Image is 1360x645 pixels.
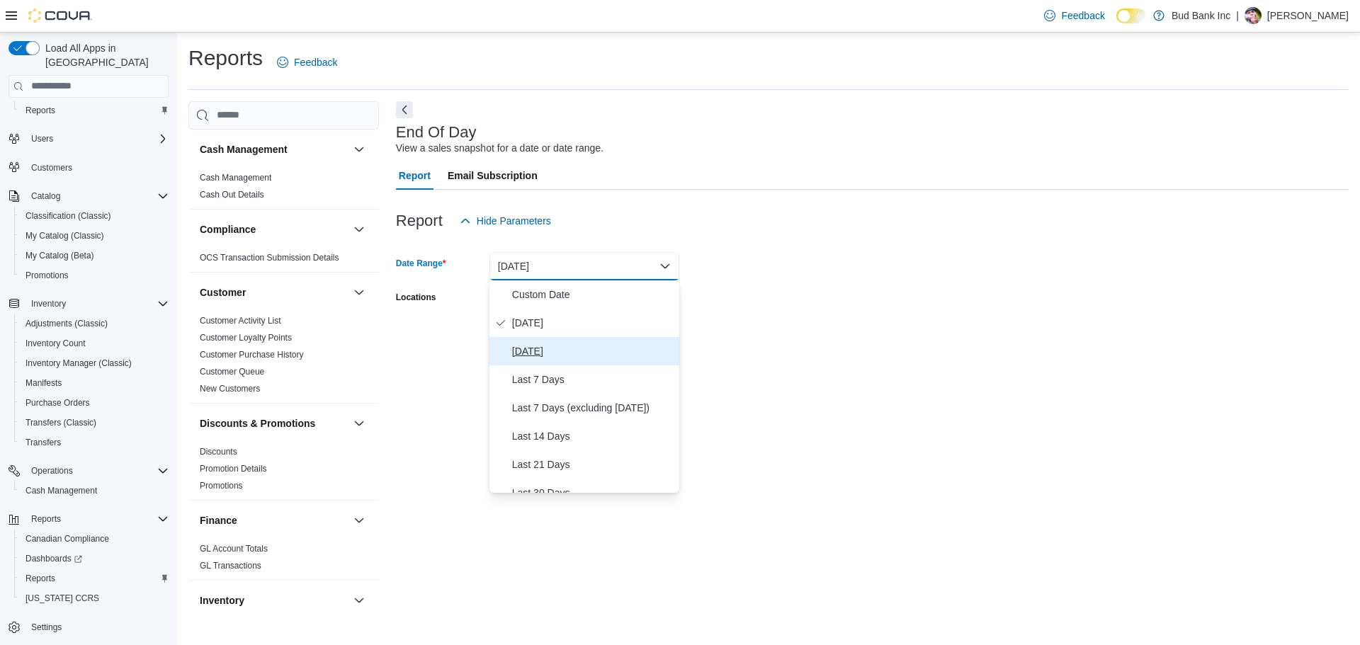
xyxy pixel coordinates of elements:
span: Canadian Compliance [25,533,109,544]
span: Adjustments (Classic) [20,315,169,332]
a: Customer Queue [200,367,264,377]
span: Catalog [25,188,169,205]
span: Promotions [200,480,243,491]
span: Email Subscription [448,161,538,190]
h3: Finance [200,513,237,527]
span: Transfers (Classic) [20,414,169,431]
label: Locations [396,292,436,303]
span: My Catalog (Classic) [20,227,169,244]
span: Reports [25,510,169,527]
button: Customers [3,157,174,178]
a: Cash Out Details [200,190,264,200]
span: Last 7 Days [512,371,674,388]
label: Date Range [396,258,446,269]
span: Dark Mode [1116,23,1117,24]
span: Last 14 Days [512,428,674,445]
h3: Report [396,212,443,229]
span: Customers [31,162,72,173]
p: Bud Bank Inc [1172,7,1230,24]
button: Hide Parameters [454,207,557,235]
a: Cash Management [200,173,271,183]
a: Settings [25,619,67,636]
h3: End Of Day [396,124,477,141]
button: Inventory [3,294,174,314]
button: Operations [25,462,79,479]
span: Settings [31,622,62,633]
a: My Catalog (Beta) [20,247,100,264]
a: Canadian Compliance [20,530,115,547]
button: Reports [25,510,67,527]
a: Classification (Classic) [20,207,117,224]
span: Catalog [31,190,60,202]
span: Transfers [25,437,61,448]
div: Customer [188,312,379,403]
button: Inventory [200,593,348,607]
span: Customer Purchase History [200,349,304,360]
img: Cova [28,8,92,23]
button: Compliance [351,221,368,238]
a: My Catalog (Classic) [20,227,110,244]
button: Discounts & Promotions [351,415,368,432]
h3: Compliance [200,222,256,236]
a: Dashboards [20,550,88,567]
a: Dashboards [14,549,174,569]
span: Inventory [31,298,66,309]
span: Washington CCRS [20,590,169,607]
button: Catalog [25,188,66,205]
span: Operations [31,465,73,476]
span: [DATE] [512,314,674,331]
button: Finance [200,513,348,527]
button: Inventory [351,592,368,609]
span: Inventory Manager (Classic) [25,358,132,369]
span: Users [25,130,169,147]
h3: Discounts & Promotions [200,416,315,430]
button: Reports [3,509,174,529]
a: Inventory Count [20,335,91,352]
span: My Catalog (Beta) [25,250,94,261]
span: Cash Out Details [200,189,264,200]
span: Transfers [20,434,169,451]
span: Last 7 Days (excluding [DATE]) [512,399,674,416]
button: Operations [3,461,174,481]
button: Cash Management [14,481,174,501]
span: Cash Management [20,482,169,499]
button: Adjustments (Classic) [14,314,174,333]
span: Dashboards [20,550,169,567]
a: Reports [20,102,61,119]
a: Customer Purchase History [200,350,304,360]
div: Compliance [188,249,379,272]
span: Custom Date [512,286,674,303]
a: GL Account Totals [200,544,268,554]
button: My Catalog (Beta) [14,246,174,266]
span: Promotions [20,267,169,284]
span: Promotion Details [200,463,267,474]
a: Reports [20,570,61,587]
a: OCS Transaction Submission Details [200,253,339,263]
div: Darren Lopes [1245,7,1262,24]
span: Dashboards [25,553,82,564]
a: Customer Activity List [200,316,281,326]
span: Operations [25,462,169,479]
span: Users [31,133,53,144]
span: OCS Transaction Submission Details [200,252,339,263]
span: Discounts [200,446,237,457]
span: New Customers [200,383,260,394]
span: My Catalog (Classic) [25,230,104,241]
button: Inventory Count [14,333,174,353]
span: Transfers (Classic) [25,417,96,428]
button: Customer [351,284,368,301]
span: Inventory [25,295,169,312]
a: Promotion Details [200,464,267,474]
a: Discounts [200,447,237,457]
input: Dark Mode [1116,8,1146,23]
button: Settings [3,617,174,637]
span: Load All Apps in [GEOGRAPHIC_DATA] [40,41,169,69]
a: Transfers [20,434,67,451]
span: Inventory Manager (Classic) [20,355,169,372]
span: Customer Queue [200,366,264,377]
div: Cash Management [188,169,379,209]
span: Classification (Classic) [25,210,111,222]
button: Transfers [14,433,174,452]
span: Reports [25,573,55,584]
button: Canadian Compliance [14,529,174,549]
